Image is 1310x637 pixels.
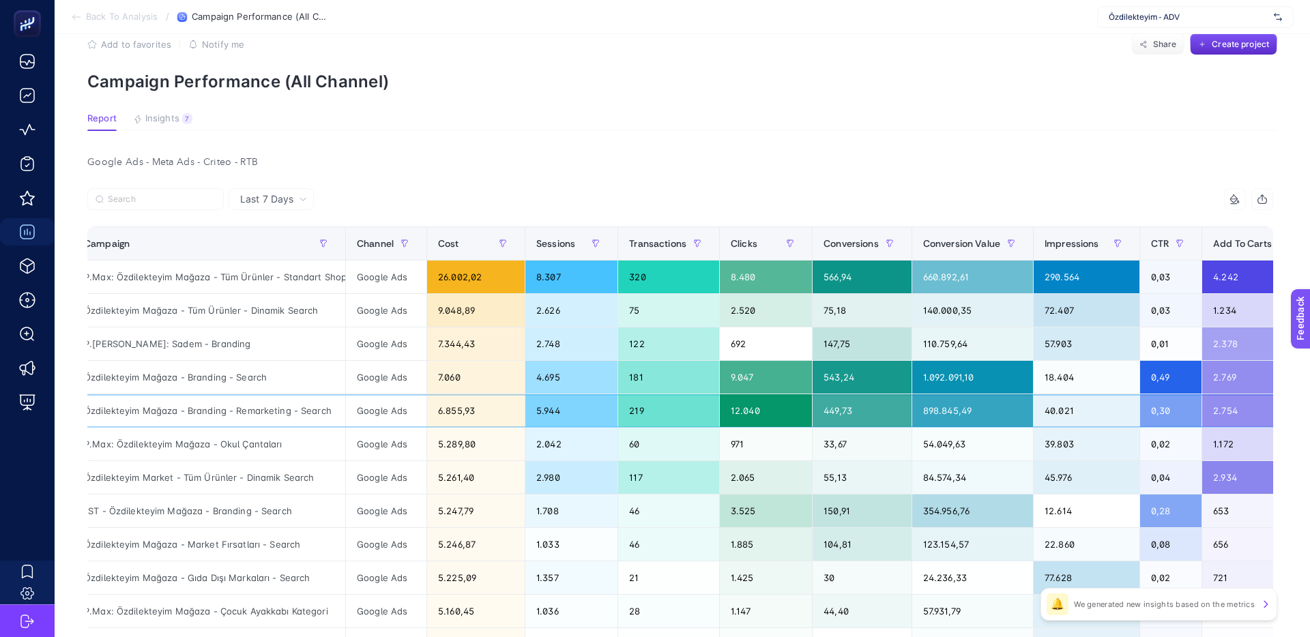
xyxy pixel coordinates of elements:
span: Sessions [536,238,575,249]
div: 5.247,79 [427,494,525,527]
div: 40.021 [1034,394,1139,427]
div: 28 [618,595,719,627]
div: 543,24 [813,361,912,394]
div: 0,01 [1140,327,1202,360]
div: 6.855,93 [427,394,525,427]
div: 12.614 [1034,494,1139,527]
div: Özdilekteyim Mağaza - Market Fırsatları - Search [73,528,345,561]
div: 721 [1202,561,1305,594]
div: 2.748 [525,327,617,360]
span: Share [1153,39,1177,50]
span: Campaign [84,238,130,249]
div: 2.065 [720,461,812,494]
div: 123.154,57 [912,528,1033,561]
div: 4.242 [1202,261,1305,293]
div: 290.564 [1034,261,1139,293]
div: 1.357 [525,561,617,594]
div: 5.261,40 [427,461,525,494]
span: Add to favorites [101,39,171,50]
span: Cost [438,238,459,249]
p: Campaign Performance (All Channel) [87,72,1277,91]
div: 2.769 [1202,361,1305,394]
span: Conversions [824,238,879,249]
div: 117 [618,461,719,494]
span: Feedback [8,4,52,15]
div: 12.040 [720,394,812,427]
div: 0,02 [1140,428,1202,460]
div: 2.626 [525,294,617,327]
div: 60 [618,428,719,460]
div: 54.049,63 [912,428,1033,460]
div: 72.407 [1034,294,1139,327]
span: Insights [145,113,179,124]
div: 1.708 [525,494,617,527]
div: 1.092.091,10 [912,361,1033,394]
div: Özdilekteyim Mağaza - Gıda Dışı Markaları - Search [73,561,345,594]
div: 2.042 [525,428,617,460]
button: Share [1131,33,1184,55]
div: 5.944 [525,394,617,427]
div: 656 [1202,528,1305,561]
div: 140.000,35 [912,294,1033,327]
div: Google Ads [346,394,426,427]
div: 44,40 [813,595,912,627]
div: Google Ads [346,528,426,561]
div: 1.033 [525,528,617,561]
button: Add to favorites [87,39,171,50]
div: 1.234 [1202,294,1305,327]
span: / [166,11,169,22]
div: 24.236,33 [912,561,1033,594]
div: 1.885 [720,528,812,561]
div: 9.048,89 [427,294,525,327]
div: P.Max: Özdilekteyim Mağaza - Okul Çantaları [73,428,345,460]
div: 2.980 [525,461,617,494]
div: 5.225,09 [427,561,525,594]
div: Özdilekteyim Market - Tüm Ürünler - Dinamik Search [73,461,345,494]
div: 84.574,34 [912,461,1033,494]
div: Google Ads [346,361,426,394]
span: Özdilekteyim - ADV [1109,12,1268,23]
div: Google Ads [346,494,426,527]
div: 7.344,43 [427,327,525,360]
div: Google Ads [346,327,426,360]
span: Campaign Performance (All Channel) [192,12,328,23]
div: 0,28 [1140,494,1202,527]
span: Create project [1212,39,1269,50]
div: 0,08 [1140,528,1202,561]
div: 2.754 [1202,394,1305,427]
div: 39.803 [1034,428,1139,460]
span: Back To Analysis [86,12,158,23]
div: Google Ads [346,461,426,494]
div: 104,81 [813,528,912,561]
div: 320 [618,261,719,293]
div: 5.160,45 [427,595,525,627]
div: Özdilekteyim Mağaza - Branding - Remarketing - Search [73,394,345,427]
div: 30 [813,561,912,594]
div: 122 [618,327,719,360]
button: Create project [1190,33,1277,55]
img: svg%3e [1274,10,1282,24]
input: Search [108,194,216,205]
div: IST - Özdilekteyim Mağaza - Branding - Search [73,494,345,527]
div: Google Ads [346,561,426,594]
div: 1.425 [720,561,812,594]
div: 7 [182,113,192,124]
div: 26.002,02 [427,261,525,293]
div: 0,03 [1140,261,1202,293]
div: 150,91 [813,494,912,527]
div: 🔔 [1047,593,1068,615]
div: 55,13 [813,461,912,494]
div: 3.525 [720,494,812,527]
div: 1.036 [525,595,617,627]
div: 660.892,61 [912,261,1033,293]
div: 354.956,76 [912,494,1033,527]
div: P.Max: Özdilekteyim Mağaza - Çocuk Ayakkabı Kategori [73,595,345,627]
div: 692 [720,327,812,360]
div: Google Ads - Meta Ads - Criteo - RTB [76,153,1284,172]
div: 45.976 [1034,461,1139,494]
div: 0,49 [1140,361,1202,394]
div: Özdilekteyim Mağaza - Tüm Ürünler - Dinamik Search [73,294,345,327]
div: 8.307 [525,261,617,293]
div: 4.695 [525,361,617,394]
div: 2.378 [1202,327,1305,360]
